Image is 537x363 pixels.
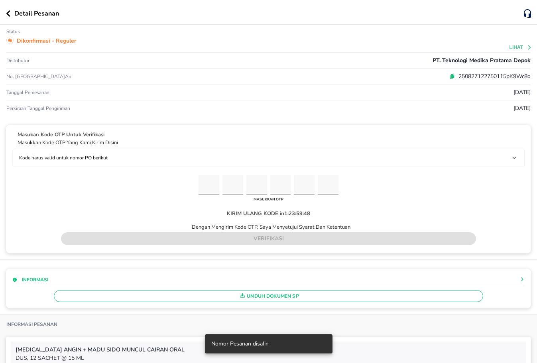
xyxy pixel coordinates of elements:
[211,337,269,351] div: Nomor Pesanan disalin
[16,345,521,354] p: [MEDICAL_DATA] ANGIN + MADU Sido Muncul CAIRAN ORAL
[6,28,20,35] p: Status
[433,56,531,65] p: PT. Teknologi Medika Pratama Depok
[252,195,285,204] div: MASUKKAN OTP
[455,72,531,80] p: 250827122750115pK9Wc8o
[16,152,521,163] div: Kode harus valid untuk nomor PO berikut
[513,88,531,96] p: [DATE]
[513,104,531,112] p: [DATE]
[509,45,532,50] button: Lihat
[294,175,315,195] input: Please enter OTP character 5
[222,175,243,195] input: Please enter OTP character 2
[54,290,484,302] button: Unduh Dokumen SP
[17,37,76,45] p: Dikonfirmasi - Reguler
[246,175,267,195] input: Please enter OTP character 3
[220,204,317,224] div: KIRIM ULANG KODE in1:23:59:48
[6,73,181,80] p: No. [GEOGRAPHIC_DATA]an
[12,139,525,147] p: Masukkan Kode OTP Yang Kami Kirim Disini
[14,9,59,18] p: Detail Pesanan
[12,131,525,139] p: Masukan Kode OTP Untuk Verifikasi
[57,291,480,301] span: Unduh Dokumen SP
[6,89,49,96] p: Tanggal pemesanan
[16,354,521,362] p: DUS, 12 SACHET @ 15 ML
[187,224,350,231] div: Dengan Mengirim Kode OTP, Saya Menyetujui Syarat Dan Ketentuan
[318,175,338,195] input: Please enter OTP character 6
[6,321,57,328] p: Informasi Pesanan
[22,276,48,283] p: Informasi
[199,175,219,195] input: Please enter OTP character 1
[270,175,291,195] input: Please enter OTP character 4
[12,276,48,283] button: Informasi
[6,57,30,64] p: Distributor
[19,154,108,161] p: Kode harus valid untuk nomor PO berikut
[6,105,70,112] p: Perkiraan Tanggal Pengiriman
